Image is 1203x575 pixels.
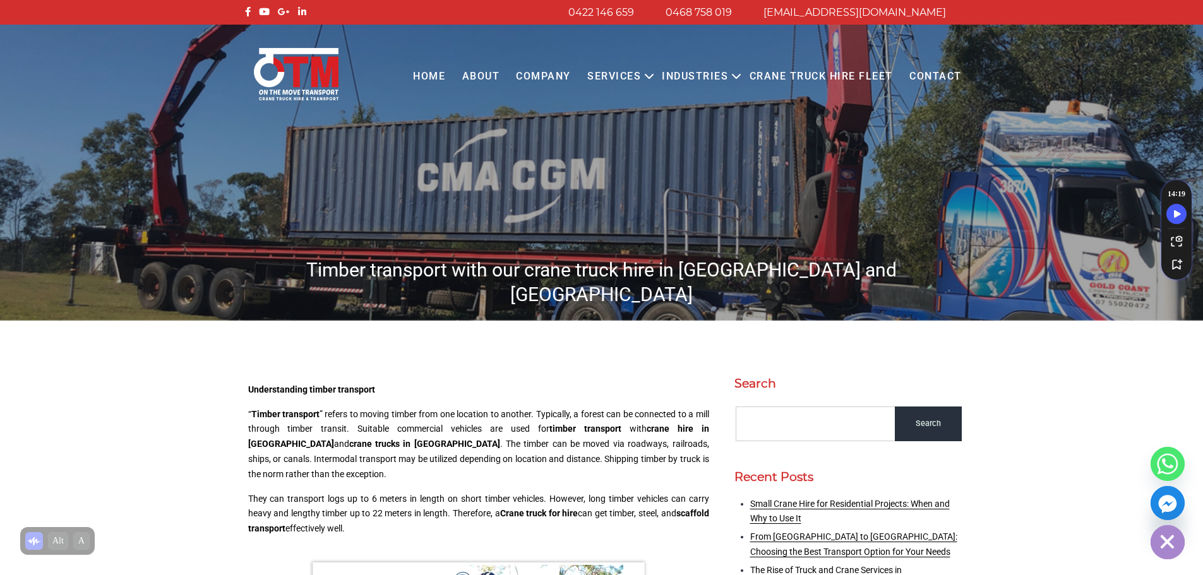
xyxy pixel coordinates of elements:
[242,258,962,307] h1: Timber transport with our crane truck hire in [GEOGRAPHIC_DATA] and [GEOGRAPHIC_DATA]
[750,499,950,524] a: Small Crane Hire for Residential Projects: When and Why to Use It
[750,531,957,557] a: From [GEOGRAPHIC_DATA] to [GEOGRAPHIC_DATA]: Choosing the Best Transport Option for Your Needs
[549,424,621,434] a: timber transport
[763,6,946,18] a: [EMAIL_ADDRESS][DOMAIN_NAME]
[251,409,320,419] strong: Timber transport
[568,6,634,18] a: 0422 146 659
[248,407,709,482] p: “ ” refers to moving timber from one location to another. Typically, a forest can be connected to...
[654,59,736,94] a: Industries
[734,376,962,391] h2: Search
[734,470,962,484] h2: Recent Posts
[741,59,901,94] a: Crane Truck Hire Fleet
[349,439,500,449] strong: crane trucks in [GEOGRAPHIC_DATA]
[1151,447,1185,481] a: Whatsapp
[405,59,453,94] a: Home
[666,6,732,18] a: 0468 758 019
[895,406,962,441] input: Search
[453,59,508,94] a: About
[901,59,970,94] a: Contact
[248,492,709,536] p: They can transport logs up to 6 meters in length on short timber vehicles. However, long timber v...
[251,47,341,102] img: Otmtransport
[579,59,649,94] a: Services
[500,508,578,518] a: Crane truck for hire
[508,59,579,94] a: COMPANY
[248,384,375,394] strong: Understanding timber transport
[1151,486,1185,520] a: Facebook_Messenger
